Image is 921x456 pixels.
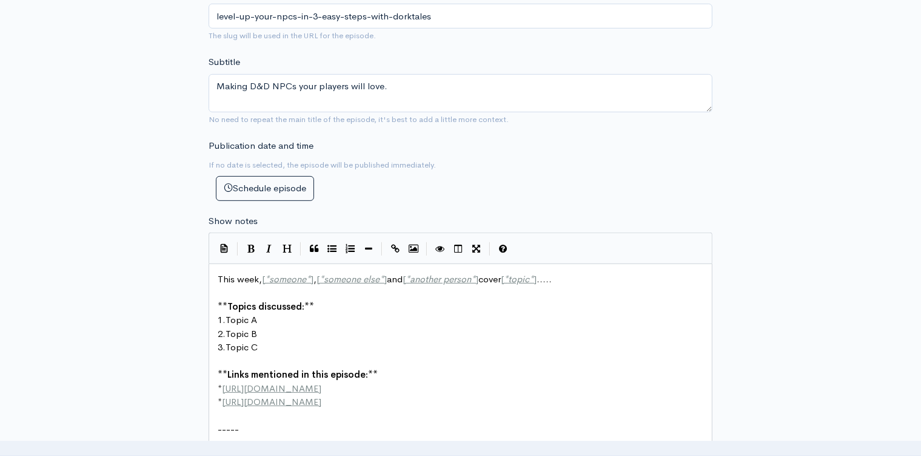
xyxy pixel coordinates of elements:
[323,240,341,258] button: Generic List
[209,30,376,41] small: The slug will be used in the URL for the episode.
[218,328,226,339] span: 2.
[209,55,240,69] label: Subtitle
[209,160,436,170] small: If no date is selected, the episode will be published immediately.
[209,214,258,228] label: Show notes
[278,240,296,258] button: Heading
[218,341,226,353] span: 3.
[242,240,260,258] button: Bold
[341,240,360,258] button: Numbered List
[384,273,387,285] span: ]
[216,176,314,201] button: Schedule episode
[222,383,321,394] span: [URL][DOMAIN_NAME]
[300,242,301,256] i: |
[449,240,467,258] button: Toggle Side by Side
[260,240,278,258] button: Italic
[209,4,712,29] input: title-of-episode
[431,240,449,258] button: Toggle Preview
[386,240,404,258] button: Create Link
[222,396,321,407] span: [URL][DOMAIN_NAME]
[426,242,427,256] i: |
[209,139,313,153] label: Publication date and time
[489,242,491,256] i: |
[262,273,265,285] span: [
[410,273,471,285] span: another person
[501,273,504,285] span: [
[226,328,257,339] span: Topic B
[404,240,423,258] button: Insert Image
[218,273,552,285] span: This week, , and cover .....
[227,369,368,380] span: Links mentioned in this episode:
[508,273,529,285] span: topic
[305,240,323,258] button: Quote
[534,273,537,285] span: ]
[269,273,306,285] span: someone
[209,114,509,124] small: No need to repeat the main title of the episode, it's best to add a little more context.
[381,242,383,256] i: |
[215,239,233,257] button: Insert Show Notes Template
[316,273,320,285] span: [
[226,341,258,353] span: Topic C
[324,273,380,285] span: someone else
[227,301,304,312] span: Topics discussed:
[218,423,239,435] span: -----
[237,242,238,256] i: |
[360,240,378,258] button: Insert Horizontal Line
[403,273,406,285] span: [
[226,314,257,325] span: Topic A
[310,273,313,285] span: ]
[218,314,226,325] span: 1.
[467,240,486,258] button: Toggle Fullscreen
[475,273,478,285] span: ]
[494,240,512,258] button: Markdown Guide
